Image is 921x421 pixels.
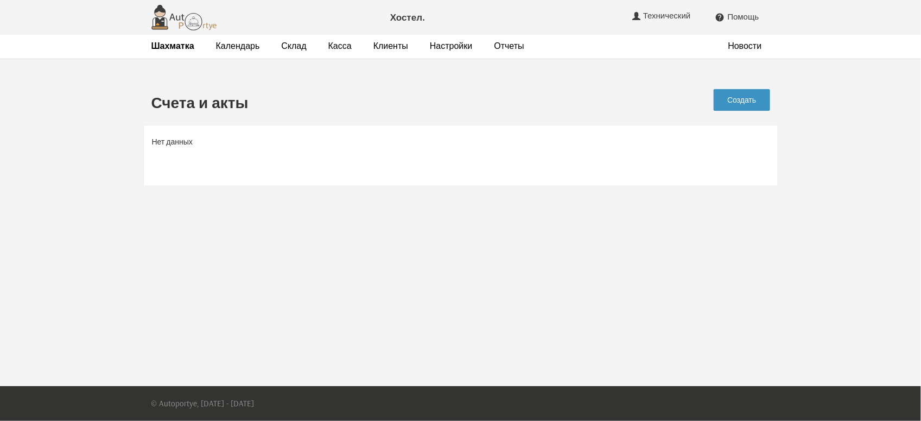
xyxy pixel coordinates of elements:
[643,11,693,21] span: Технический
[373,40,408,52] a: Клиенты
[281,40,306,52] a: Склад
[494,40,524,52] a: Отчеты
[151,40,194,51] strong: Шахматка
[430,40,472,52] a: Настройки
[152,136,770,148] p: Нет данных
[151,386,255,421] p: © Autoportye, [DATE] - [DATE]
[714,89,770,111] a: Создать
[328,40,352,52] a: Касса
[151,95,612,111] h2: Счета и акты
[216,40,260,52] a: Календарь
[715,12,725,22] i: 
[151,40,194,52] a: Шахматка
[728,12,759,22] span: Помощь
[728,40,762,52] a: Новости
